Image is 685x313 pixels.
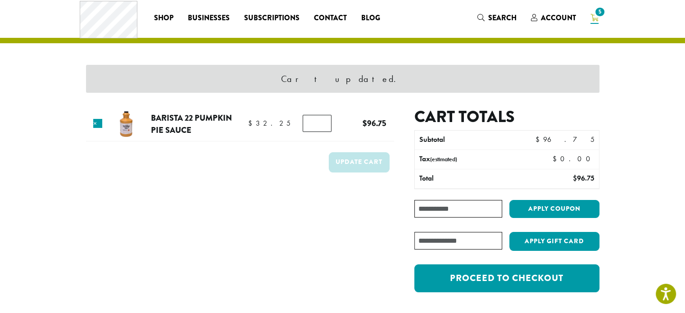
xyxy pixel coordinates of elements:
span: Account [541,13,576,23]
th: Tax [415,150,545,169]
bdi: 96.75 [363,117,386,129]
bdi: 0.00 [553,154,594,163]
button: Update cart [329,152,390,172]
span: Contact [314,13,347,24]
span: Subscriptions [244,13,299,24]
span: Search [488,13,517,23]
h2: Cart totals [414,107,599,127]
bdi: 96.75 [535,135,594,144]
div: Cart updated. [86,65,599,93]
span: $ [572,173,576,183]
span: $ [248,118,256,128]
button: Apply coupon [509,200,599,218]
a: Search [470,10,524,25]
bdi: 32.25 [248,118,290,128]
img: Barista 22 Pumpkin Pie Sauce [112,109,141,139]
a: Remove this item [93,119,102,128]
a: Barista 22 Pumpkin Pie Sauce [151,112,232,136]
span: 5 [594,6,606,18]
input: Product quantity [303,115,331,132]
span: $ [553,154,560,163]
span: $ [363,117,367,129]
button: Apply Gift Card [509,232,599,251]
a: Shop [147,11,181,25]
small: (estimated) [430,155,457,163]
span: Businesses [188,13,230,24]
th: Total [415,169,525,188]
bdi: 96.75 [572,173,594,183]
th: Subtotal [415,131,525,150]
span: Shop [154,13,173,24]
span: Blog [361,13,380,24]
span: $ [535,135,543,144]
a: Proceed to checkout [414,264,599,292]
